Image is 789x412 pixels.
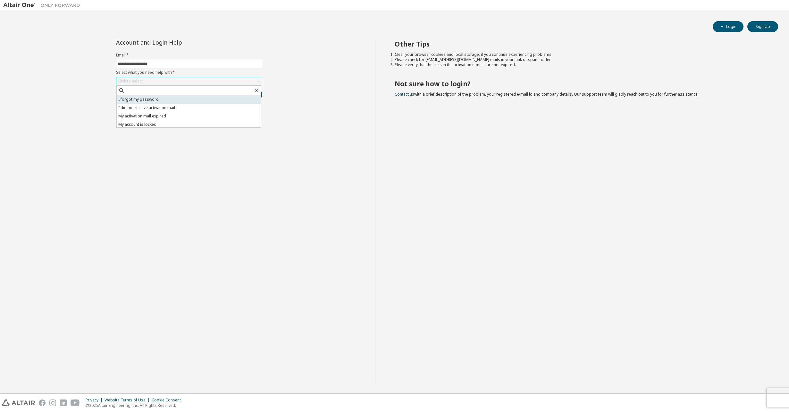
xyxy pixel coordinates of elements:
[71,399,80,406] img: youtube.svg
[39,399,46,406] img: facebook.svg
[395,80,767,88] h2: Not sure how to login?
[2,399,35,406] img: altair_logo.svg
[117,95,261,104] li: I forgot my password
[395,57,767,62] li: Please check for [EMAIL_ADDRESS][DOMAIN_NAME] mails in your junk or spam folder.
[105,398,152,403] div: Website Terms of Use
[60,399,67,406] img: linkedin.svg
[116,77,262,85] div: Click to select
[395,91,699,97] span: with a brief description of the problem, your registered e-mail id and company details. Our suppo...
[116,53,262,58] label: Email
[395,52,767,57] li: Clear your browser cookies and local storage, if you continue experiencing problems.
[152,398,185,403] div: Cookie Consent
[395,40,767,48] h2: Other Tips
[86,398,105,403] div: Privacy
[747,21,778,32] button: Sign Up
[49,399,56,406] img: instagram.svg
[3,2,83,8] img: Altair One
[116,40,233,45] div: Account and Login Help
[395,91,414,97] a: Contact us
[86,403,185,408] p: © 2025 Altair Engineering, Inc. All Rights Reserved.
[713,21,743,32] button: Login
[118,79,143,84] div: Click to select
[116,70,262,75] label: Select what you need help with
[395,62,767,67] li: Please verify that the links in the activation e-mails are not expired.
